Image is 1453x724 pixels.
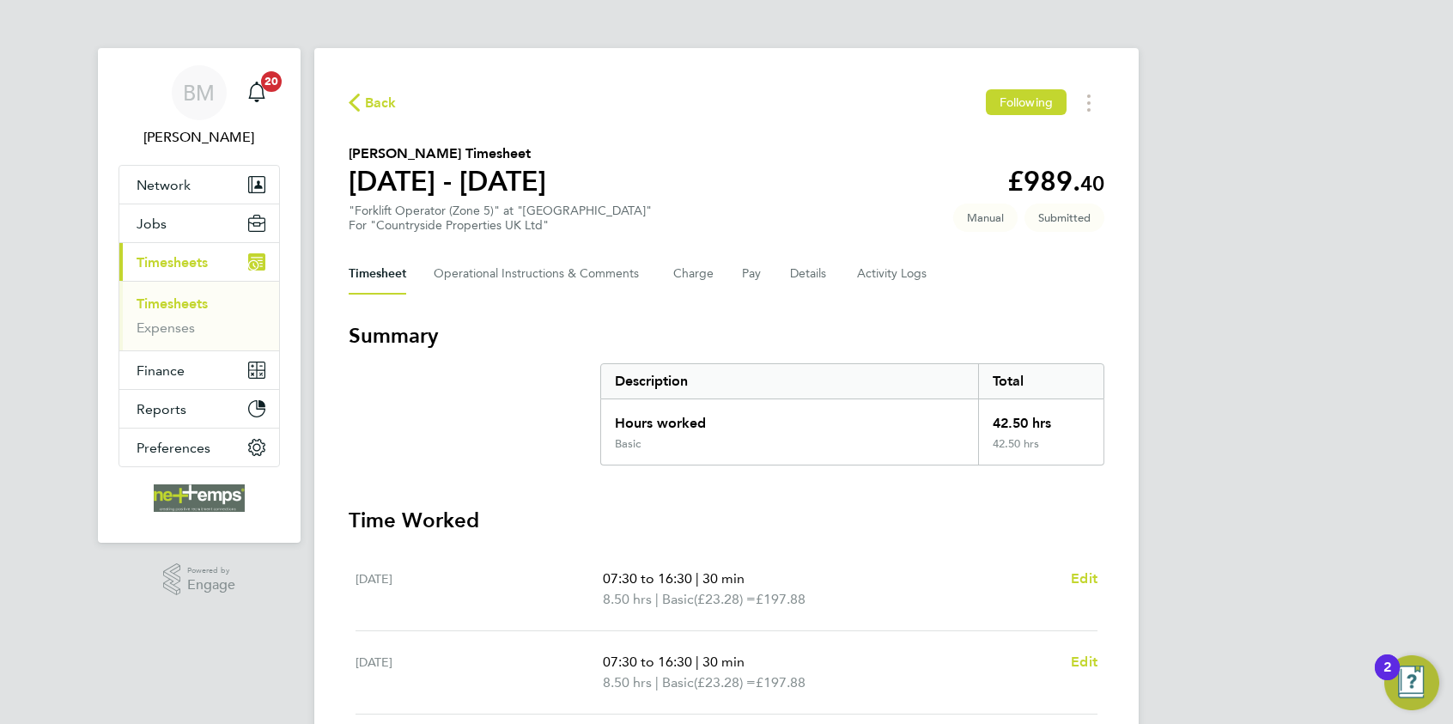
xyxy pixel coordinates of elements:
[756,591,806,607] span: £197.88
[356,652,603,693] div: [DATE]
[694,591,756,607] span: (£23.28) =
[137,401,186,417] span: Reports
[696,570,699,587] span: |
[119,281,279,350] div: Timesheets
[137,254,208,271] span: Timesheets
[137,319,195,336] a: Expenses
[603,654,692,670] span: 07:30 to 16:30
[349,204,652,233] div: "Forklift Operator (Zone 5)" at "[GEOGRAPHIC_DATA]"
[119,204,279,242] button: Jobs
[953,204,1018,232] span: This timesheet was manually created.
[603,570,692,587] span: 07:30 to 16:30
[349,92,397,113] button: Back
[694,674,756,691] span: (£23.28) =
[756,674,806,691] span: £197.88
[1000,94,1053,110] span: Following
[119,429,279,466] button: Preferences
[119,243,279,281] button: Timesheets
[98,48,301,543] nav: Main navigation
[790,253,830,295] button: Details
[673,253,714,295] button: Charge
[119,65,280,148] a: BM[PERSON_NAME]
[702,570,745,587] span: 30 min
[1384,655,1439,710] button: Open Resource Center, 2 new notifications
[434,253,646,295] button: Operational Instructions & Comments
[137,216,167,232] span: Jobs
[349,253,406,295] button: Timesheet
[600,363,1104,465] div: Summary
[163,563,236,596] a: Powered byEngage
[615,437,641,451] div: Basic
[1073,89,1104,116] button: Timesheets Menu
[702,654,745,670] span: 30 min
[1071,654,1097,670] span: Edit
[601,399,978,437] div: Hours worked
[1071,652,1097,672] a: Edit
[662,589,694,610] span: Basic
[603,674,652,691] span: 8.50 hrs
[1071,569,1097,589] a: Edit
[137,362,185,379] span: Finance
[1024,204,1104,232] span: This timesheet is Submitted.
[978,364,1103,399] div: Total
[742,253,763,295] button: Pay
[187,563,235,578] span: Powered by
[978,437,1103,465] div: 42.50 hrs
[1007,165,1104,198] app-decimal: £989.
[119,166,279,204] button: Network
[978,399,1103,437] div: 42.50 hrs
[857,253,929,295] button: Activity Logs
[154,484,245,512] img: net-temps-logo-retina.png
[603,591,652,607] span: 8.50 hrs
[119,484,280,512] a: Go to home page
[1383,667,1391,690] div: 2
[240,65,274,120] a: 20
[137,295,208,312] a: Timesheets
[137,177,191,193] span: Network
[655,591,659,607] span: |
[187,578,235,593] span: Engage
[349,322,1104,350] h3: Summary
[601,364,978,399] div: Description
[655,674,659,691] span: |
[349,218,652,233] div: For "Countryside Properties UK Ltd"
[119,390,279,428] button: Reports
[1071,570,1097,587] span: Edit
[356,569,603,610] div: [DATE]
[119,127,280,148] span: Brooke Morley
[119,351,279,389] button: Finance
[184,82,216,104] span: BM
[349,143,546,164] h2: [PERSON_NAME] Timesheet
[365,93,397,113] span: Back
[261,71,282,92] span: 20
[349,164,546,198] h1: [DATE] - [DATE]
[696,654,699,670] span: |
[137,440,210,456] span: Preferences
[986,89,1067,115] button: Following
[349,507,1104,534] h3: Time Worked
[1080,171,1104,196] span: 40
[662,672,694,693] span: Basic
